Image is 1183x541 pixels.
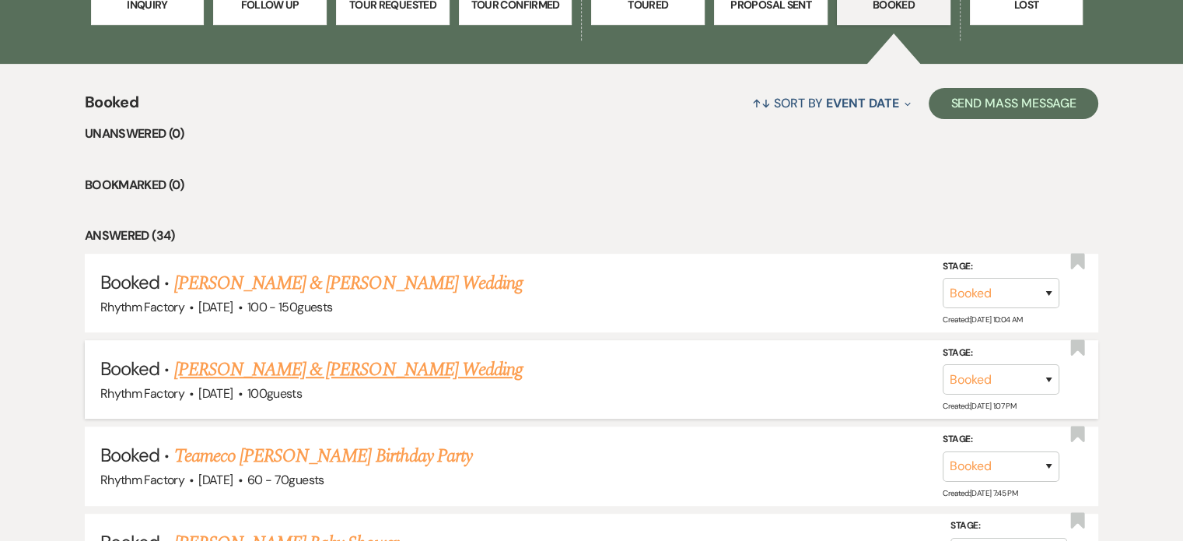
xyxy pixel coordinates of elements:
[174,269,523,297] a: [PERSON_NAME] & [PERSON_NAME] Wedding
[752,95,771,111] span: ↑↓
[929,88,1098,119] button: Send Mass Message
[198,385,233,402] span: [DATE]
[943,431,1059,448] label: Stage:
[247,385,302,402] span: 100 guests
[943,401,1016,411] span: Created: [DATE] 1:07 PM
[943,487,1017,497] span: Created: [DATE] 7:45 PM
[100,357,159,381] span: Booked
[826,95,898,111] span: Event Date
[100,472,184,488] span: Rhythm Factory
[174,356,523,384] a: [PERSON_NAME] & [PERSON_NAME] Wedding
[198,299,233,315] span: [DATE]
[198,472,233,488] span: [DATE]
[85,90,138,124] span: Booked
[85,226,1098,246] li: Answered (34)
[100,385,184,402] span: Rhythm Factory
[85,175,1098,195] li: Bookmarked (0)
[943,345,1059,362] label: Stage:
[100,270,159,294] span: Booked
[100,443,159,467] span: Booked
[247,299,332,315] span: 100 - 150 guests
[174,442,472,470] a: Teameco [PERSON_NAME] Birthday Party
[746,83,917,124] button: Sort By Event Date
[100,299,184,315] span: Rhythm Factory
[950,518,1067,535] label: Stage:
[943,258,1059,276] label: Stage:
[943,314,1022,325] span: Created: [DATE] 10:04 AM
[247,472,324,488] span: 60 - 70 guests
[85,124,1098,144] li: Unanswered (0)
